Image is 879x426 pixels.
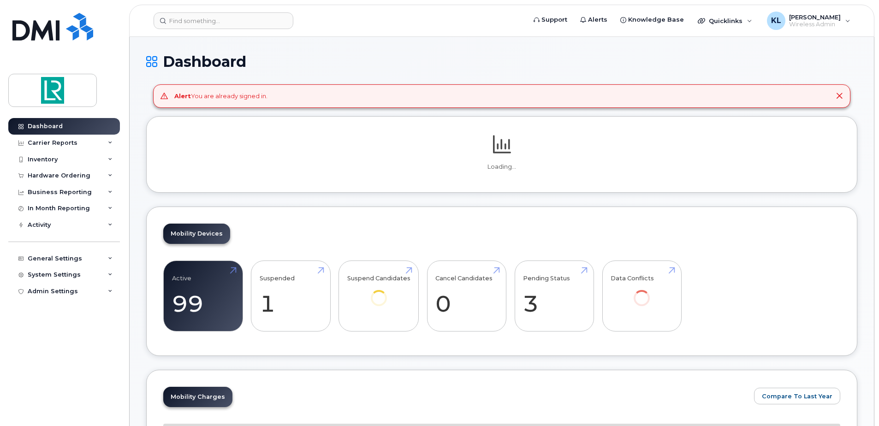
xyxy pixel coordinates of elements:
[146,53,857,70] h1: Dashboard
[163,163,840,171] p: Loading...
[435,266,498,326] a: Cancel Candidates 0
[260,266,322,326] a: Suspended 1
[754,388,840,404] button: Compare To Last Year
[347,266,410,319] a: Suspend Candidates
[611,266,673,319] a: Data Conflicts
[174,92,191,100] strong: Alert
[163,224,230,244] a: Mobility Devices
[523,266,585,326] a: Pending Status 3
[172,266,234,326] a: Active 99
[174,92,267,101] div: You are already signed in.
[762,392,832,401] span: Compare To Last Year
[163,387,232,407] a: Mobility Charges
